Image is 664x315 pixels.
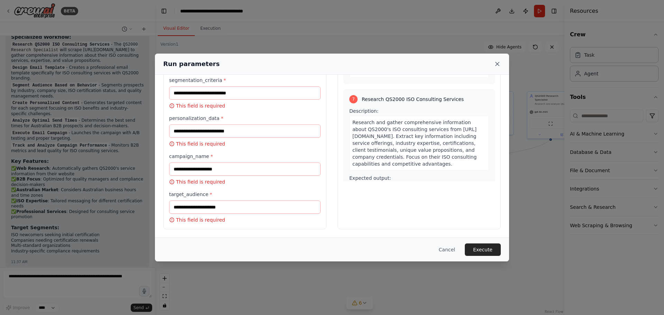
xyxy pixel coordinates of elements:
button: Execute [465,243,501,256]
label: target_audience [169,191,321,198]
p: This field is required [169,178,321,185]
label: campaign_name [169,153,321,160]
p: This field is required [169,102,321,109]
p: This field is required [169,140,321,147]
span: Description: [349,108,378,114]
h2: Run parameters [163,59,220,69]
span: Research and gather comprehensive information about QS2000's ISO consulting services from [URL][D... [352,120,477,167]
button: Cancel [433,243,461,256]
label: segmentation_criteria [169,77,321,84]
span: Research QS2000 ISO Consulting Services [362,96,464,103]
div: 7 [349,95,358,103]
span: Expected output: [349,175,391,181]
p: This field is required [169,216,321,223]
label: personalization_data [169,115,321,122]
